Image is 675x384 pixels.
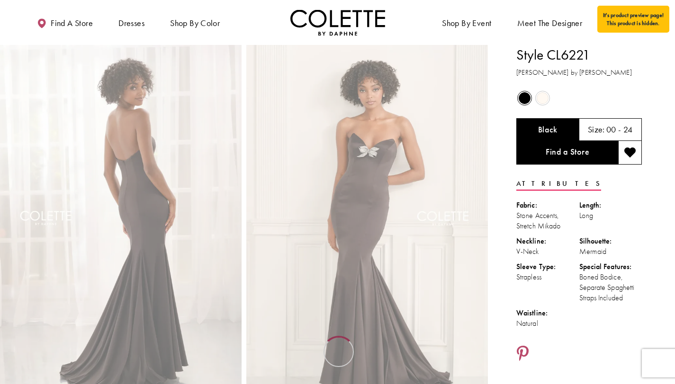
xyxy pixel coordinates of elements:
[516,308,579,318] div: Waistline:
[168,9,222,35] span: Shop by color
[516,345,529,363] a: Share using Pinterest - Opens in new tab
[118,18,144,28] span: Dresses
[516,89,642,107] div: Product color controls state depends on size chosen
[606,125,633,134] h5: 00 - 24
[516,67,642,78] h3: [PERSON_NAME] by [PERSON_NAME]
[290,9,385,35] img: Colette by Daphne
[618,141,642,165] button: Add to wishlist
[579,246,642,257] div: Mermaid
[538,125,558,134] h5: Chosen color
[51,18,93,28] span: Find a store
[290,9,385,35] a: Visit Home Page
[516,236,579,246] div: Neckline:
[597,6,669,33] div: It's product preview page! This product is hidden.
[516,177,601,191] a: Attributes
[516,90,533,106] div: Black
[516,272,579,282] div: Strapless
[516,141,618,165] a: Find a Store
[170,18,220,28] span: Shop by color
[516,318,579,329] div: Natural
[516,262,579,272] div: Sleeve Type:
[579,272,642,303] div: Boned Bodice, Separate Spaghetti Straps Included
[442,18,491,28] span: Shop By Event
[516,200,579,210] div: Fabric:
[516,246,579,257] div: V-Neck
[116,9,147,35] span: Dresses
[35,9,95,35] a: Find a store
[588,124,605,135] span: Size:
[516,45,642,65] h1: Style CL6221
[579,200,642,210] div: Length:
[516,210,579,231] div: Stone Accents, Stretch Mikado
[534,90,551,106] div: Diamond White
[517,18,583,28] span: Meet the designer
[440,9,494,35] span: Shop By Event
[515,9,585,35] a: Meet the designer
[579,262,642,272] div: Special Features:
[579,210,642,221] div: Long
[579,236,642,246] div: Silhouette:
